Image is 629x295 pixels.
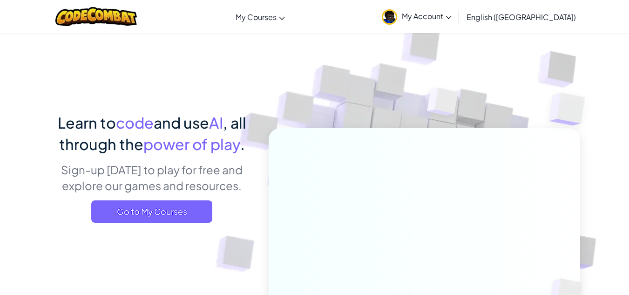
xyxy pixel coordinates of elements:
[231,4,290,29] a: My Courses
[409,69,476,139] img: Overlap cubes
[49,162,255,193] p: Sign-up [DATE] to play for free and explore our games and resources.
[467,12,576,22] span: English ([GEOGRAPHIC_DATA])
[382,9,397,25] img: avatar
[116,113,154,132] span: code
[58,113,116,132] span: Learn to
[55,7,137,26] img: CodeCombat logo
[377,2,456,31] a: My Account
[462,4,581,29] a: English ([GEOGRAPHIC_DATA])
[143,135,240,153] span: power of play
[402,11,452,21] span: My Account
[530,70,611,149] img: Overlap cubes
[236,12,277,22] span: My Courses
[154,113,209,132] span: and use
[240,135,245,153] span: .
[209,113,223,132] span: AI
[91,200,212,223] a: Go to My Courses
